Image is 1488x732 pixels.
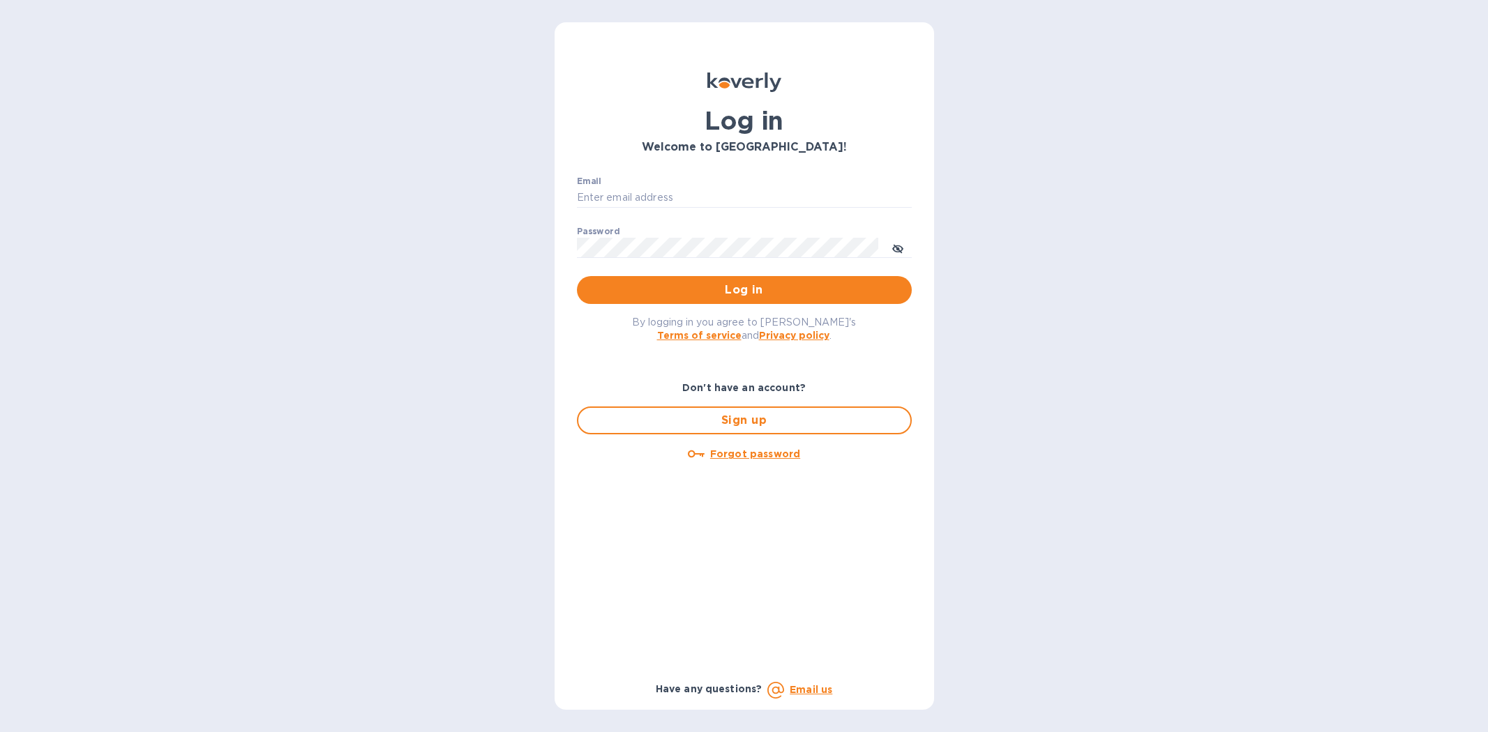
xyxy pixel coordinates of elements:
[577,188,912,208] input: Enter email address
[710,448,800,459] u: Forgot password
[632,317,856,341] span: By logging in you agree to [PERSON_NAME]'s and .
[577,141,912,154] h3: Welcome to [GEOGRAPHIC_DATA]!
[589,412,899,429] span: Sign up
[759,330,829,341] a: Privacy policy
[588,282,901,298] span: Log in
[790,684,832,695] a: Email us
[577,276,912,304] button: Log in
[656,683,762,694] b: Have any questions?
[577,406,912,434] button: Sign up
[682,382,806,393] b: Don't have an account?
[577,177,601,185] label: Email
[884,234,912,261] button: toggle password visibility
[577,227,619,236] label: Password
[657,330,742,341] a: Terms of service
[577,106,912,135] h1: Log in
[707,73,781,92] img: Koverly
